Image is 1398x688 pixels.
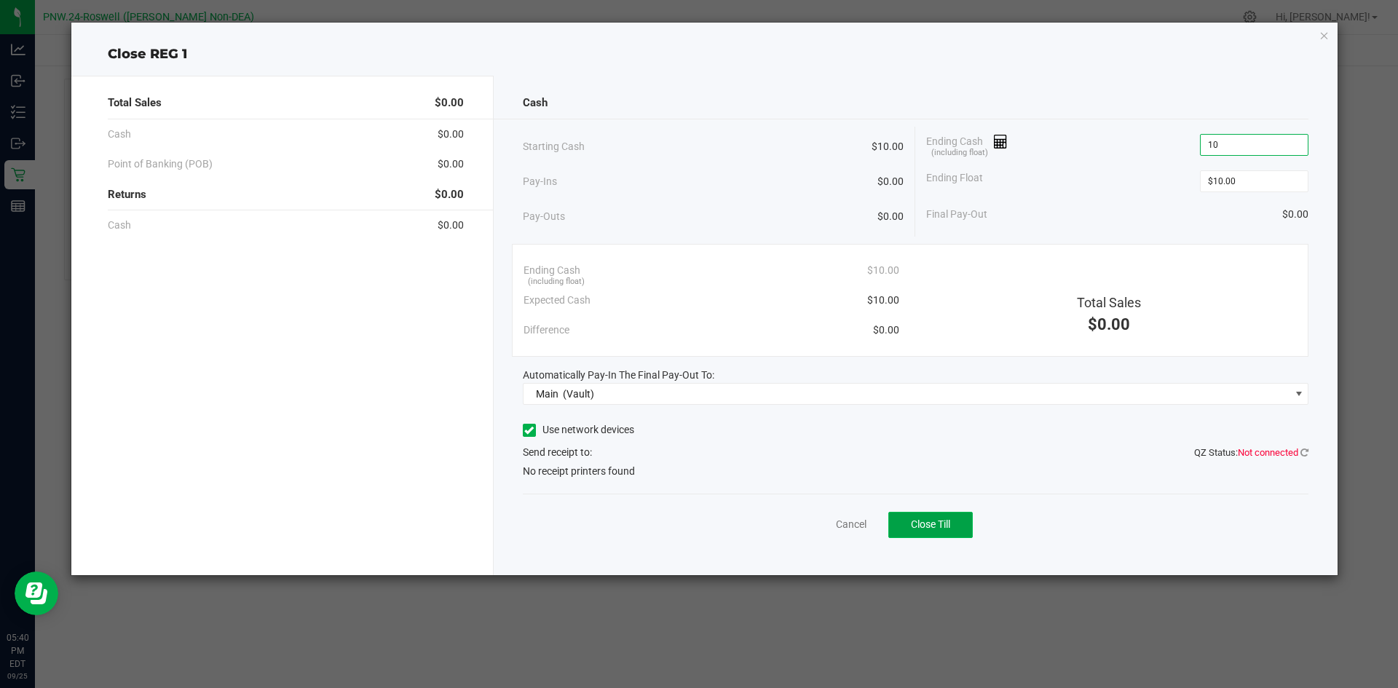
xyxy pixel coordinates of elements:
[524,323,569,338] span: Difference
[1282,207,1308,222] span: $0.00
[911,518,950,530] span: Close Till
[108,179,464,210] div: Returns
[523,446,592,458] span: Send receipt to:
[528,276,585,288] span: (including float)
[836,517,866,532] a: Cancel
[108,218,131,233] span: Cash
[435,95,464,111] span: $0.00
[108,157,213,172] span: Point of Banking (POB)
[926,134,1008,156] span: Ending Cash
[523,174,557,189] span: Pay-Ins
[523,209,565,224] span: Pay-Outs
[71,44,1338,64] div: Close REG 1
[536,388,558,400] span: Main
[926,170,983,192] span: Ending Float
[435,186,464,203] span: $0.00
[867,293,899,308] span: $10.00
[523,369,714,381] span: Automatically Pay-In The Final Pay-Out To:
[108,127,131,142] span: Cash
[867,263,899,278] span: $10.00
[926,207,987,222] span: Final Pay-Out
[873,323,899,338] span: $0.00
[931,147,988,159] span: (including float)
[438,218,464,233] span: $0.00
[438,157,464,172] span: $0.00
[888,512,973,538] button: Close Till
[563,388,594,400] span: (Vault)
[523,139,585,154] span: Starting Cash
[1077,295,1141,310] span: Total Sales
[877,174,904,189] span: $0.00
[523,464,635,479] span: No receipt printers found
[524,263,580,278] span: Ending Cash
[438,127,464,142] span: $0.00
[108,95,162,111] span: Total Sales
[523,95,548,111] span: Cash
[15,572,58,615] iframe: Resource center
[523,422,634,438] label: Use network devices
[872,139,904,154] span: $10.00
[524,293,591,308] span: Expected Cash
[1088,315,1130,333] span: $0.00
[877,209,904,224] span: $0.00
[1194,447,1308,458] span: QZ Status:
[1238,447,1298,458] span: Not connected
